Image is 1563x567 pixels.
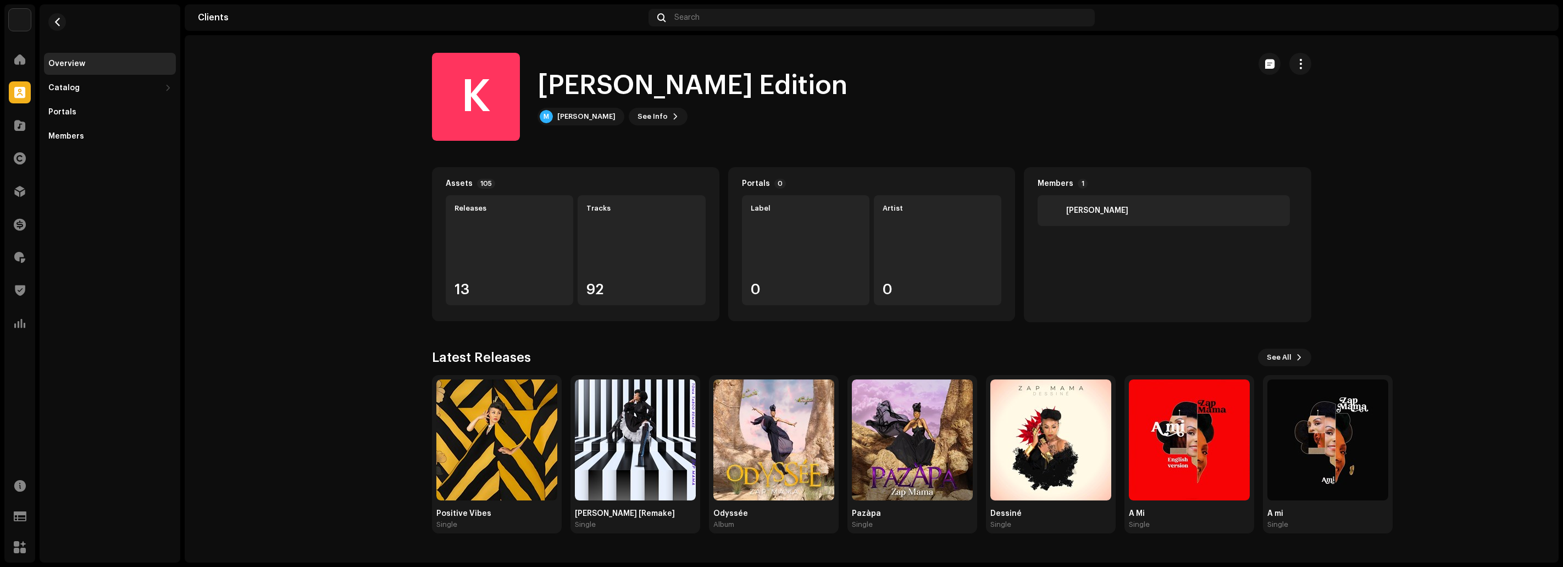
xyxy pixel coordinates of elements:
div: Clients [198,13,644,22]
div: Assets [446,179,473,188]
div: Tracks [586,204,696,213]
re-m-nav-item: Members [44,125,176,147]
h3: Latest Releases [432,349,531,366]
re-m-nav-dropdown: Catalog [44,77,176,99]
div: Single [1267,520,1288,529]
p-badge: 105 [477,179,495,189]
img: 51f20f17-60e0-482c-955b-edd62ce47b60 [575,379,696,500]
div: Catalog [48,84,80,92]
img: 5f8bddbc-2397-4ca0-925a-35cbed73df42 [1267,379,1388,500]
div: Positive Vibes [436,509,557,518]
span: See Info [638,106,668,128]
button: See Info [629,108,688,125]
re-m-nav-item: Overview [44,53,176,75]
div: Pazàpa [852,509,973,518]
img: e22c3328-4d1a-4323-8148-bcfab1454d42 [713,379,834,500]
div: Single [990,520,1011,529]
div: M [540,110,553,123]
div: Single [575,520,596,529]
div: K [432,53,520,141]
div: Portals [742,179,770,188]
div: Artist [883,204,993,213]
img: 77cc3158-a3d8-4e05-b989-3b4f8fd5cb3f [1528,9,1545,26]
img: 0029baec-73b5-4e5b-bf6f-b72015a23c67 [9,9,31,31]
img: f672a51d-4ef2-44df-937b-156139bb6eb5 [1129,379,1250,500]
div: A mi [1267,509,1388,518]
span: Search [674,13,700,22]
div: Portals [48,108,76,117]
img: b4d8c48e-3274-48d7-aa0c-9e6c58658876 [1044,202,1062,219]
img: 743053dc-f134-4fb2-953f-7ab3689fa27e [990,379,1111,500]
span: See All [1267,346,1292,368]
div: A Mi [1129,509,1250,518]
img: e96e6f8c-fcfc-41f3-9aa9-aa4ef023951f [852,379,973,500]
div: [PERSON_NAME] [557,112,616,121]
div: Single [852,520,873,529]
h1: [PERSON_NAME] Edition [537,68,847,103]
div: Odyssée [713,509,834,518]
button: See All [1258,349,1311,366]
div: Overview [48,59,85,68]
div: Releases [455,204,564,213]
div: Label [751,204,861,213]
p-badge: 0 [774,179,786,189]
div: Members [1038,179,1073,188]
div: Single [436,520,457,529]
div: Single [1129,520,1150,529]
div: [PERSON_NAME] [Remake] [575,509,696,518]
re-m-nav-item: Portals [44,101,176,123]
div: Dessiné [990,509,1111,518]
p-badge: 1 [1078,179,1088,189]
div: Members [48,132,84,141]
div: Album [713,520,734,529]
img: 82694708-644a-46b1-afb6-e638b537fd11 [436,379,557,500]
div: Marie Daulne [1066,206,1128,215]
